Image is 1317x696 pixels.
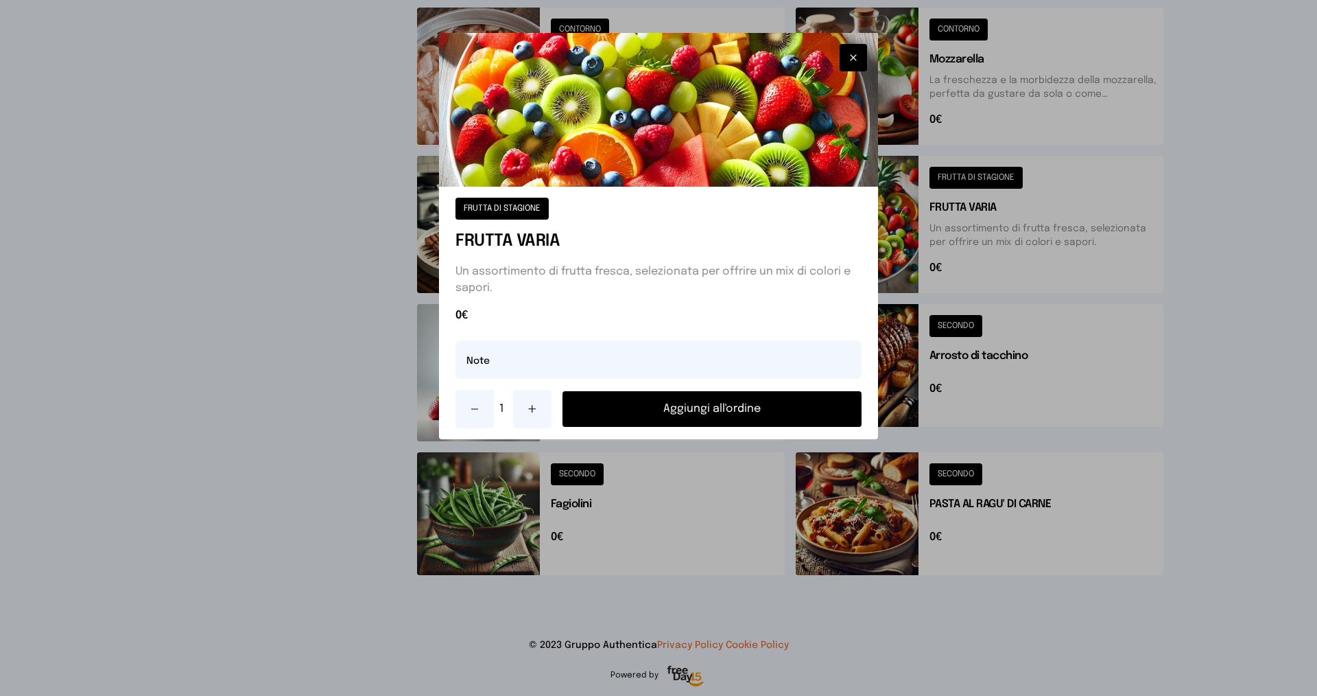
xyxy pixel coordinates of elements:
span: 1 [499,401,508,417]
span: 0€ [455,308,862,324]
button: Aggiungi all'ordine [562,391,862,427]
img: FRUTTA VARIA [439,33,878,187]
p: Un assortimento di frutta fresca, selezionata per offrire un mix di colori e sapori. [455,264,862,297]
h1: FRUTTA VARIA [455,231,862,253]
button: FRUTTA DI STAGIONE [455,198,549,220]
